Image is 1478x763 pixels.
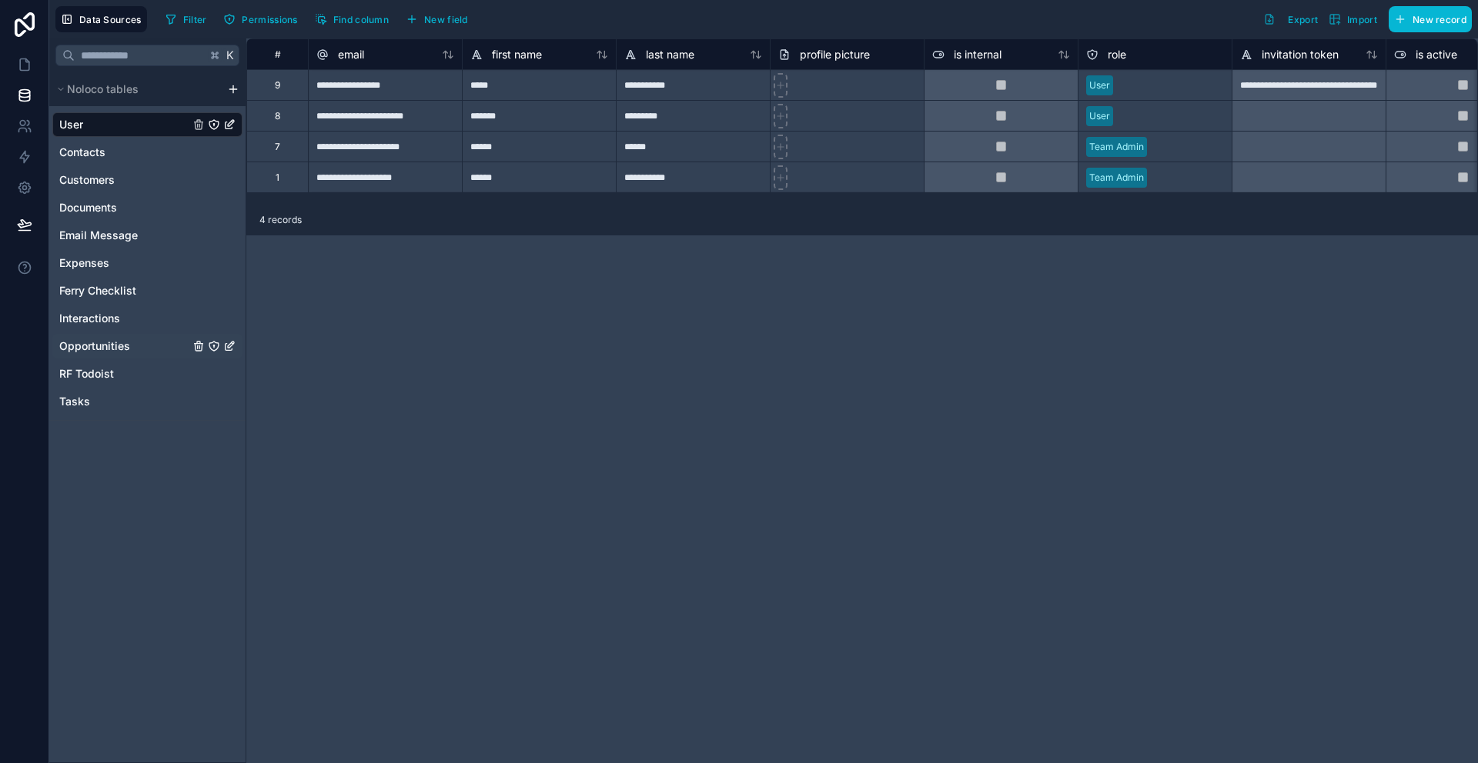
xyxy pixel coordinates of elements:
[1108,47,1126,62] span: role
[954,47,1001,62] span: is internal
[338,47,364,62] span: email
[400,8,473,31] button: New field
[1089,78,1110,92] div: User
[1089,140,1144,154] div: Team Admin
[259,48,296,60] div: #
[309,8,394,31] button: Find column
[275,110,280,122] div: 8
[159,8,212,31] button: Filter
[1323,6,1383,32] button: Import
[492,47,542,62] span: first name
[55,6,147,32] button: Data Sources
[1258,6,1323,32] button: Export
[259,214,302,226] span: 4 records
[1288,14,1318,25] span: Export
[1413,14,1466,25] span: New record
[218,8,303,31] button: Permissions
[646,47,694,62] span: last name
[1262,47,1339,62] span: invitation token
[218,8,309,31] a: Permissions
[333,14,389,25] span: Find column
[1383,6,1472,32] a: New record
[1089,171,1144,185] div: Team Admin
[225,50,236,61] span: K
[424,14,468,25] span: New field
[1347,14,1377,25] span: Import
[275,79,280,92] div: 9
[275,141,280,153] div: 7
[1389,6,1472,32] button: New record
[183,14,207,25] span: Filter
[800,47,870,62] span: profile picture
[276,172,279,184] div: 1
[1416,47,1457,62] span: is active
[1089,109,1110,123] div: User
[242,14,297,25] span: Permissions
[79,14,142,25] span: Data Sources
